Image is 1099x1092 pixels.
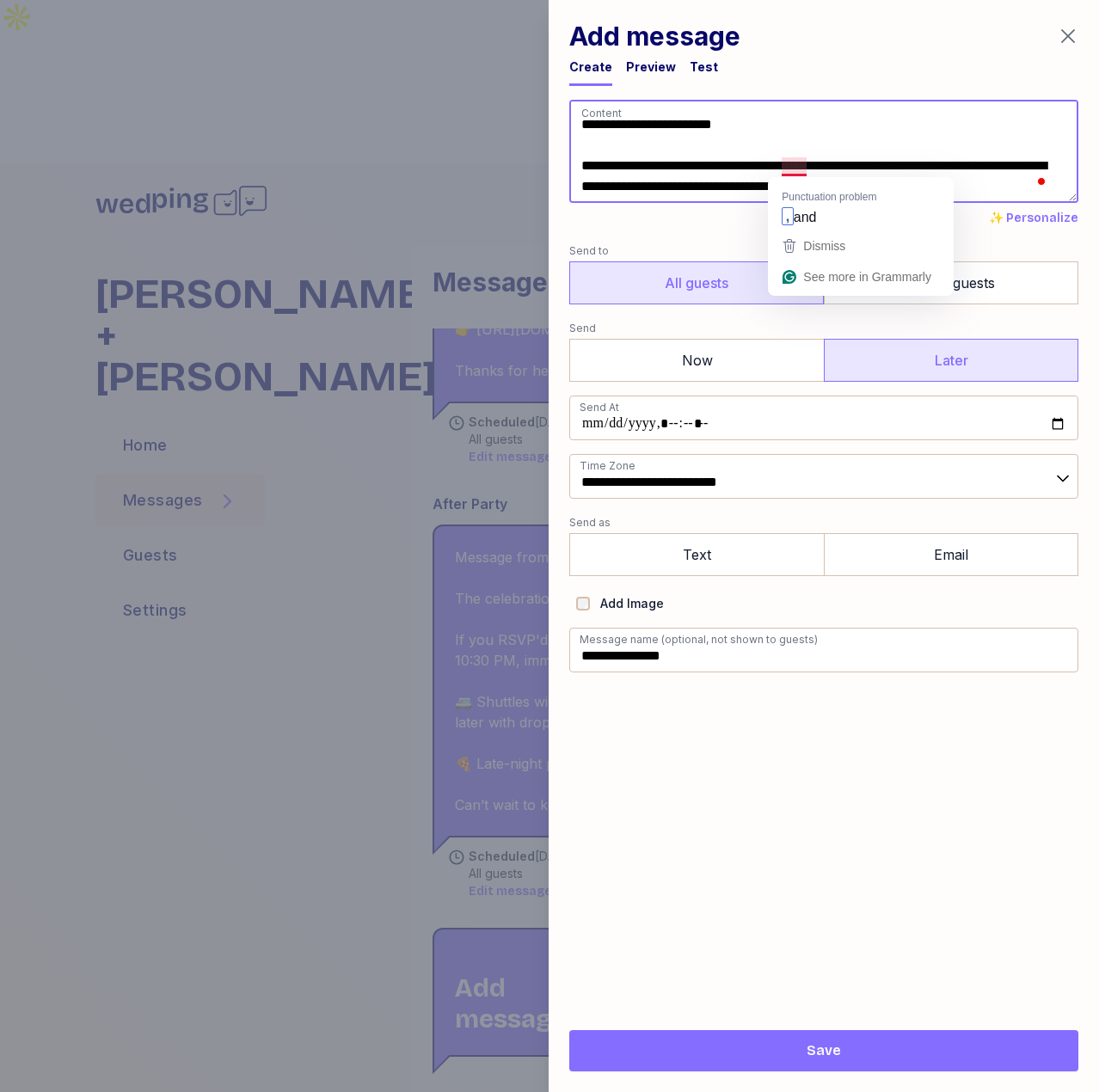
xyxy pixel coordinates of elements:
[569,533,824,576] label: Text
[569,628,1078,672] input: Message name (optional, not shown to guests)
[569,1030,1078,1071] button: Save
[569,261,824,304] label: All guests
[807,1040,841,1061] span: Save
[626,58,676,76] div: Preview
[690,58,718,76] div: Test
[569,339,824,382] label: Now
[569,21,740,52] h1: Add message
[989,210,1078,227] button: ✨ Personalize
[569,58,612,76] div: Create
[569,241,1078,261] label: Send to
[824,533,1078,576] label: Email
[569,512,1078,533] label: Send as
[590,593,664,614] label: Add Image
[569,100,1078,203] textarea: To enrich screen reader interactions, please activate Accessibility in Grammarly extension settings
[569,318,1078,339] label: Send
[824,339,1078,382] label: Later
